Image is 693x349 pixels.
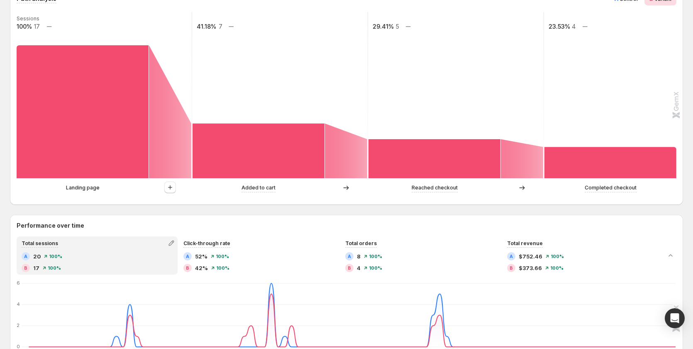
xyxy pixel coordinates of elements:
[17,322,20,328] text: 2
[519,252,542,261] span: $752.46
[373,23,394,30] text: 29.41%
[519,264,542,272] span: $373.66
[17,280,20,286] text: 6
[510,254,513,259] h2: A
[48,265,61,270] span: 100%
[219,23,222,30] text: 7
[395,23,399,30] text: 5
[193,123,325,178] path: Added to cart: 7
[195,252,207,261] span: 52%
[348,265,351,270] h2: B
[17,15,39,22] text: Sessions
[549,23,570,30] text: 23.53%
[507,240,543,246] span: Total revenue
[544,147,676,178] path: Completed checkout: 4
[22,240,58,246] span: Total sessions
[357,264,361,272] span: 4
[550,265,564,270] span: 100%
[348,254,351,259] h2: A
[585,184,637,192] p: Completed checkout
[368,139,500,178] path: Reached checkout: 5
[197,23,216,30] text: 41.18%
[34,23,40,30] text: 17
[665,250,676,261] button: Collapse chart
[242,184,276,192] p: Added to cart
[369,265,382,270] span: 100%
[17,301,20,307] text: 4
[216,265,229,270] span: 100%
[572,23,576,30] text: 4
[216,254,229,259] span: 100%
[33,252,41,261] span: 20
[17,23,32,30] text: 100%
[510,265,513,270] h2: B
[345,240,377,246] span: Total orders
[195,264,208,272] span: 42%
[412,184,458,192] p: Reached checkout
[357,252,361,261] span: 8
[66,184,100,192] p: Landing page
[24,254,27,259] h2: A
[665,308,685,328] div: Open Intercom Messenger
[186,254,189,259] h2: A
[186,265,189,270] h2: B
[369,254,382,259] span: 100%
[183,240,230,246] span: Click-through rate
[24,265,27,270] h2: B
[33,264,39,272] span: 17
[551,254,564,259] span: 100%
[17,221,676,230] h2: Performance over time
[49,254,62,259] span: 100%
